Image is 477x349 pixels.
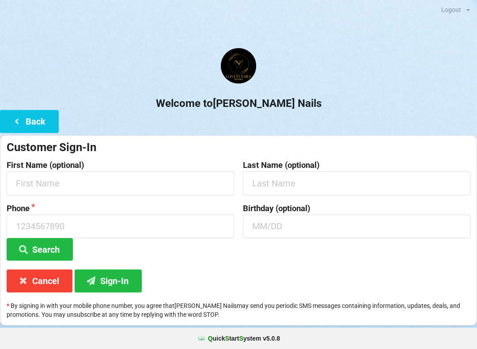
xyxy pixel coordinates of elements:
[75,269,142,292] button: Sign-In
[7,171,234,195] input: First Name
[208,334,280,343] b: uick tart ystem v 5.0.8
[243,171,470,195] input: Last Name
[7,140,470,155] div: Customer Sign-In
[7,204,234,213] label: Phone
[7,238,73,261] button: Search
[243,161,470,170] label: Last Name (optional)
[7,269,72,292] button: Cancel
[208,335,213,342] span: Q
[225,335,229,342] span: S
[7,215,234,238] input: 1234567890
[197,334,206,343] img: favicon.ico
[243,204,470,213] label: Birthday (optional)
[7,161,234,170] label: First Name (optional)
[221,48,256,83] img: Lovett1.png
[243,215,470,238] input: MM/DD
[239,335,243,342] span: S
[7,301,470,319] p: By signing in with your mobile phone number, you agree that [PERSON_NAME] Nails may send you peri...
